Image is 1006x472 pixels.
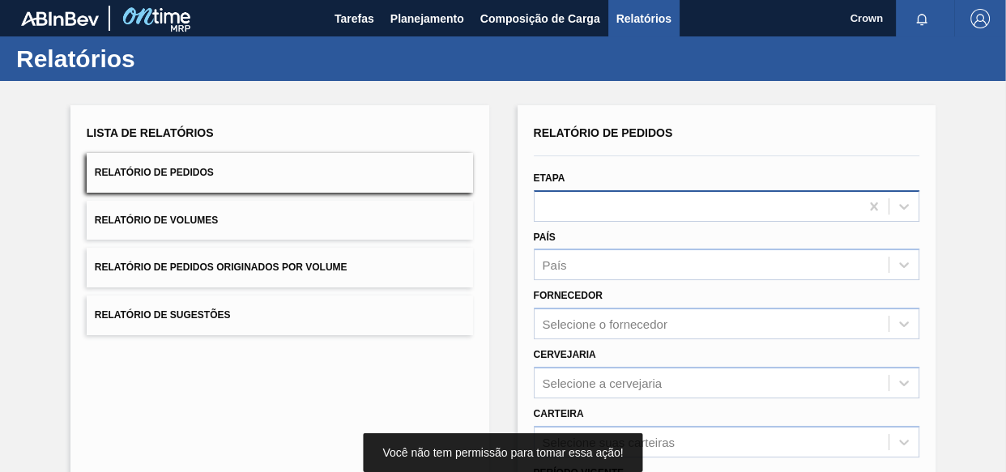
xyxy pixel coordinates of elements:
[534,232,556,243] label: País
[87,126,214,139] span: Lista de Relatórios
[382,446,623,459] span: Você não tem permissão para tomar essa ação!
[95,309,231,321] span: Relatório de Sugestões
[534,349,596,360] label: Cervejaria
[543,258,567,272] div: País
[95,215,218,226] span: Relatório de Volumes
[16,49,304,68] h1: Relatórios
[543,317,667,331] div: Selecione o fornecedor
[390,9,464,28] span: Planejamento
[95,167,214,178] span: Relatório de Pedidos
[970,9,990,28] img: Logout
[896,7,948,30] button: Notificações
[87,296,473,335] button: Relatório de Sugestões
[534,408,584,419] label: Carteira
[87,153,473,193] button: Relatório de Pedidos
[534,126,673,139] span: Relatório de Pedidos
[335,9,374,28] span: Tarefas
[21,11,99,26] img: TNhmsLtSVTkK8tSr43FrP2fwEKptu5GPRR3wAAAABJRU5ErkJggg==
[543,376,663,389] div: Selecione a cervejaria
[87,248,473,287] button: Relatório de Pedidos Originados por Volume
[616,9,671,28] span: Relatórios
[534,172,565,184] label: Etapa
[95,262,347,273] span: Relatório de Pedidos Originados por Volume
[534,290,603,301] label: Fornecedor
[87,201,473,240] button: Relatório de Volumes
[480,9,600,28] span: Composição de Carga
